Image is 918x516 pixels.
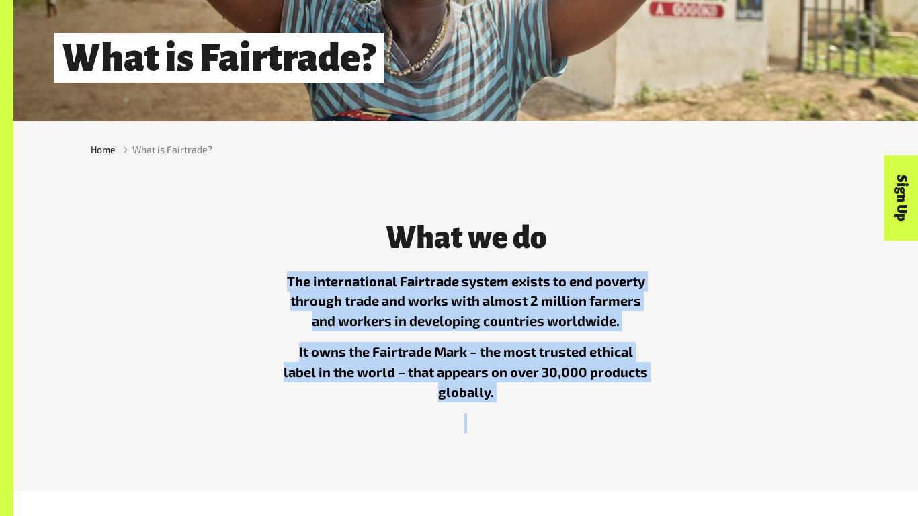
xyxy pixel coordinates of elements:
span: What is Fairtrade? [132,142,212,157]
a: Home [91,142,116,157]
p: It owns the Fairtrade Mark – the most trusted ethical label in the world – that appears on over 3... [282,342,649,402]
h3: What we do [282,222,649,255]
h1: What is Fairtrade? [54,33,384,83]
p: The international Fairtrade system exists to end poverty through trade and works with almost 2 mi... [282,271,649,332]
